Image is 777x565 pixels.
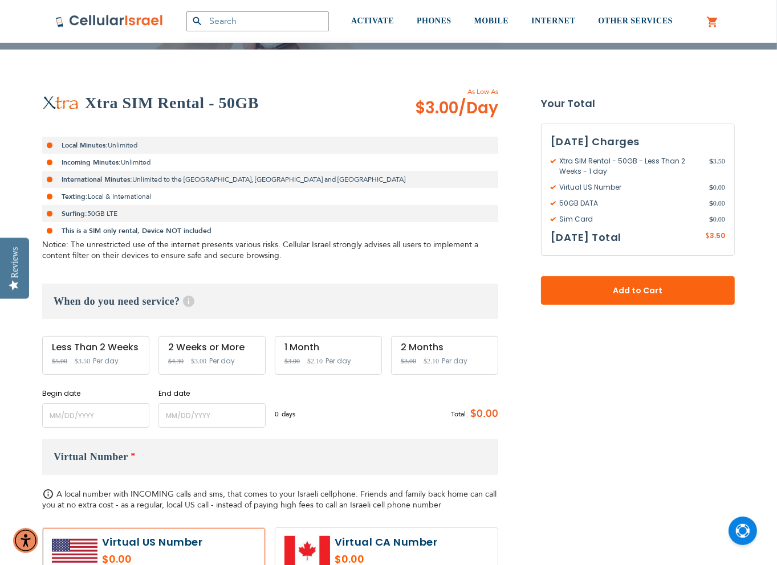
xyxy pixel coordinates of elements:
span: $2.10 [424,357,439,365]
span: 3.50 [710,231,725,240]
span: $3.00 [401,357,416,365]
span: $0.00 [466,406,498,423]
span: /Day [458,97,498,120]
span: 0.00 [709,182,725,193]
span: 0 [275,409,282,419]
h3: [DATE] Total [551,229,621,246]
strong: Texting: [62,192,88,201]
li: Local & International [42,188,498,205]
img: Xtra SIM Rental - 50GB [42,96,79,110]
li: 50GB LTE [42,205,498,222]
li: Unlimited [42,154,498,171]
span: $ [709,156,713,166]
span: OTHER SERVICES [598,17,673,25]
span: $ [705,231,710,241]
li: Unlimited [42,137,498,154]
span: Per day [209,356,235,366]
label: Begin date [42,388,149,399]
strong: Local Minutes: [62,141,108,150]
span: 3.50 [709,156,725,177]
label: End date [158,388,266,399]
strong: This is a SIM only rental, Device NOT included [62,226,211,235]
span: Xtra SIM Rental - 50GB - Less Than 2 Weeks - 1 day [551,156,709,177]
h3: [DATE] Charges [551,133,725,150]
span: Per day [326,356,351,366]
span: Help [183,296,194,307]
span: As Low As [384,87,498,97]
span: MOBILE [474,17,509,25]
span: PHONES [417,17,451,25]
span: $ [709,214,713,224]
span: days [282,409,295,419]
div: Less Than 2 Weeks [52,342,140,353]
span: Per day [93,356,119,366]
span: $3.00 [191,357,206,365]
span: 0.00 [709,198,725,208]
span: Per day [442,356,467,366]
button: Add to Cart [541,276,735,305]
strong: International Minutes: [62,175,132,184]
div: 2 Weeks or More [168,342,256,353]
div: Notice: The unrestricted use of the internet presents various risks. Cellular Israel strongly adv... [42,239,498,261]
strong: Surfing: [62,209,87,218]
span: $3.00 [284,357,300,365]
span: 0.00 [709,214,725,224]
strong: Incoming Minutes: [62,158,121,167]
span: 50GB DATA [551,198,709,208]
input: MM/DD/YYYY [42,403,149,428]
span: Sim Card [551,214,709,224]
span: Virtual US Number [551,182,709,193]
div: 2 Months [401,342,489,353]
strong: Your Total [541,95,735,112]
input: Search [186,11,329,31]
span: Total [451,409,466,419]
span: $5.00 [52,357,67,365]
span: $ [709,198,713,208]
span: Virtual Number [54,451,128,462]
img: Cellular Israel Logo [55,14,164,28]
div: Accessibility Menu [13,528,38,553]
span: INTERNET [531,17,575,25]
span: A local number with INCOMING calls and sms, that comes to your Israeli cellphone. Friends and fam... [42,489,497,510]
span: $2.10 [307,357,323,365]
h3: When do you need service? [42,284,498,319]
div: 1 Month [284,342,372,353]
span: $3.50 [75,357,90,365]
span: $3.00 [415,97,498,120]
input: MM/DD/YYYY [158,403,266,428]
span: $4.30 [168,357,184,365]
li: Unlimited to the [GEOGRAPHIC_DATA], [GEOGRAPHIC_DATA] and [GEOGRAPHIC_DATA] [42,171,498,188]
span: $ [709,182,713,193]
span: ACTIVATE [351,17,394,25]
h2: Xtra SIM Rental - 50GB [85,92,259,114]
span: Add to Cart [579,285,697,297]
div: Reviews [10,247,20,278]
